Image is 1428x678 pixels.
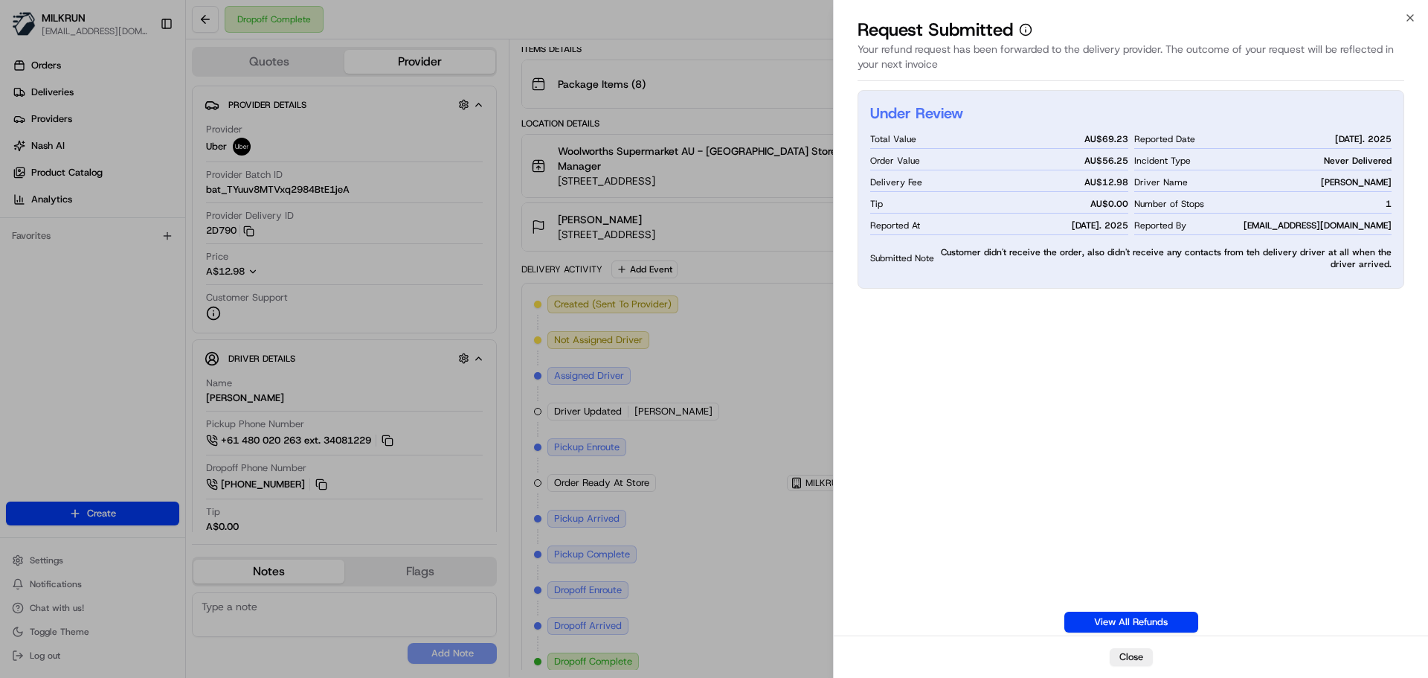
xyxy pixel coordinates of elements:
h2: Under Review [870,103,963,124]
span: Customer didn't receive the order, also didn't receive any contacts from teh delivery driver at a... [940,246,1392,270]
span: Never Delivered [1324,155,1392,167]
span: Reported By [1134,220,1186,231]
p: Request Submitted [858,18,1013,42]
span: Number of Stops [1134,198,1204,210]
span: Delivery Fee [870,176,922,188]
span: Incident Type [1134,155,1191,167]
button: Close [1110,648,1153,666]
span: AU$ 0.00 [1090,198,1128,210]
span: Driver Name [1134,176,1188,188]
span: Reported At [870,220,920,231]
span: Submitted Note [870,252,934,264]
div: Your refund request has been forwarded to the delivery provider. The outcome of your request will... [858,42,1404,81]
span: [DATE]. 2025 [1335,133,1392,145]
span: [PERSON_NAME] [1321,176,1392,188]
span: 1 [1386,198,1392,210]
span: AU$ 69.23 [1084,133,1128,145]
span: Tip [870,198,883,210]
span: [DATE]. 2025 [1072,220,1128,231]
span: [EMAIL_ADDRESS][DOMAIN_NAME] [1244,220,1392,231]
span: AU$ 56.25 [1084,155,1128,167]
a: View All Refunds [1064,612,1198,633]
span: Reported Date [1134,133,1195,145]
span: AU$ 12.98 [1084,176,1128,188]
span: Order Value [870,155,920,167]
span: Total Value [870,133,916,145]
